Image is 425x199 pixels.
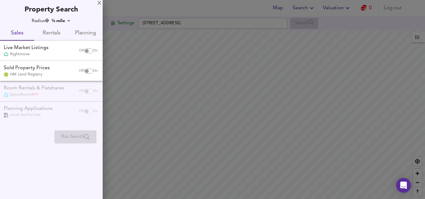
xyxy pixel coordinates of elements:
[38,29,65,38] span: Rentals
[54,130,96,143] div: Please enable at least one data source to run a search
[97,1,101,6] div: X
[4,65,50,72] div: Sold Property Prices
[396,178,411,193] div: Open Intercom Messenger
[4,44,49,52] div: Live Market Listings
[49,18,72,24] div: ¼ mile
[4,29,30,38] span: Sales
[4,72,50,77] div: HM Land Registry
[4,52,8,57] img: Rightmove
[4,72,8,77] img: Land Registry
[93,69,98,74] span: On
[79,48,84,53] span: Off
[72,29,99,38] span: Planning
[32,18,49,24] div: Radius
[4,52,49,57] div: Rightmove
[79,69,84,74] span: Off
[93,48,98,53] span: On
